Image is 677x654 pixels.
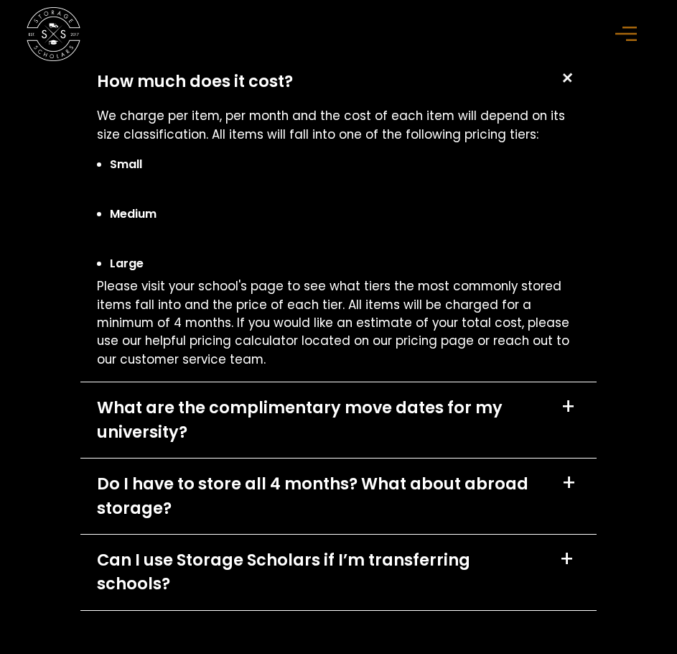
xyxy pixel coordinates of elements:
[97,70,293,94] div: How much does it cost?
[110,255,580,272] li: Large
[97,396,545,444] div: What are the complimentary move dates for my university?
[97,548,543,597] div: Can I use Storage Scholars if I’m transferring schools?
[27,6,80,60] img: Storage Scholars main logo
[561,396,576,418] div: +
[559,548,574,570] div: +
[607,12,650,55] div: menu
[554,65,580,91] div: +
[561,472,576,494] div: +
[97,472,546,520] div: Do I have to store all 4 months? What about abroad storage?
[97,277,580,368] p: Please visit your school's page to see what tiers the most commonly stored items fall into and th...
[97,107,580,144] p: We charge per item, per month and the cost of each item will depend on its size classification. A...
[110,206,580,223] li: Medium
[110,156,580,173] li: Small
